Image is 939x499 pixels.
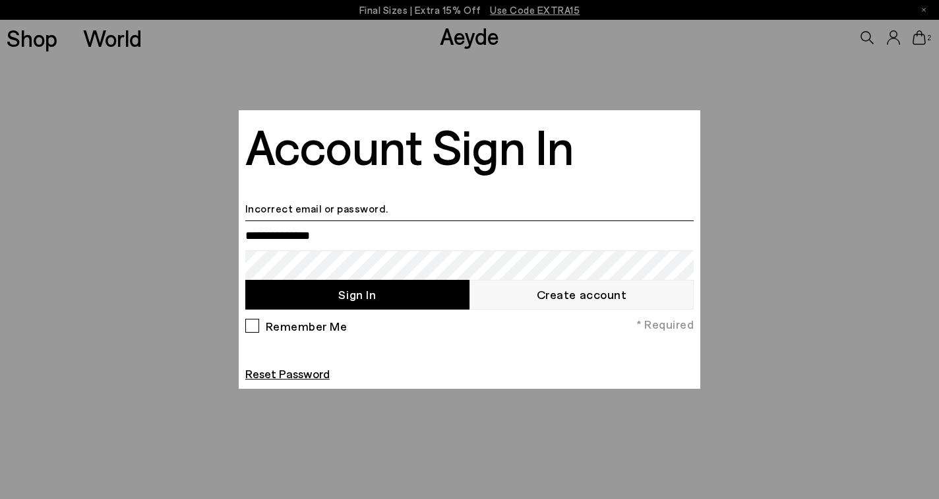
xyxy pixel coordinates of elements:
[470,280,694,310] a: Create account
[245,366,330,381] a: Reset Password
[262,319,348,331] label: Remember Me
[245,200,694,217] li: Incorrect email or password.
[636,316,694,333] span: * Required
[245,119,574,172] h2: Account Sign In
[245,280,470,310] button: Sign In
